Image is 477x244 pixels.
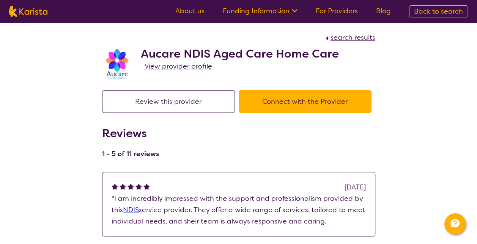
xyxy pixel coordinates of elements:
[376,6,391,16] a: Blog
[102,127,159,140] h2: Reviews
[345,181,366,193] div: [DATE]
[239,90,372,113] button: Connect with the Provider
[128,183,134,189] img: fullstar
[409,5,468,17] a: Back to search
[143,183,150,189] img: fullstar
[102,149,159,158] h4: 1 - 5 of 11 reviews
[102,90,235,113] button: Review this provider
[414,7,463,16] span: Back to search
[141,47,339,61] h2: Aucare NDIS Aged Care Home Care
[123,205,139,214] a: NDIS
[145,62,212,71] span: View provider profile
[112,193,366,227] p: "I am incredibly impressed with the support and professionalism provided by this service provider...
[331,33,375,42] span: search results
[135,183,142,189] img: fullstar
[175,6,205,16] a: About us
[145,61,212,72] a: View provider profile
[112,183,118,189] img: fullstar
[239,97,375,106] a: Connect with the Provider
[120,183,126,189] img: fullstar
[444,213,466,235] button: Channel Menu
[9,6,47,17] img: Karista logo
[316,6,358,16] a: For Providers
[223,6,298,16] a: Funding Information
[102,49,132,79] img: pxtnkcyzh0s3chkr6hsj.png
[324,33,375,42] a: search results
[102,97,239,106] a: Review this provider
